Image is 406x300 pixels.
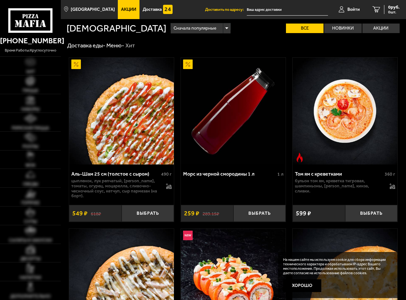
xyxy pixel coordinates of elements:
img: Морс из черной смородины 1 л [181,58,286,164]
span: 360 г [385,171,395,177]
a: Меню- [106,42,124,49]
span: 599 ₽ [296,210,311,217]
span: Напитки [20,276,41,280]
span: 0 руб. [388,5,400,10]
button: Выбрать [122,205,174,222]
a: АкционныйАль-Шам 25 см (толстое с сыром) [69,58,174,164]
s: 618 ₽ [91,211,101,216]
span: Акции [121,7,136,12]
span: Войти [347,7,360,12]
div: Том ям с креветками [295,171,383,177]
span: Пицца [23,88,38,93]
span: Десерты [20,257,40,261]
span: 259 ₽ [184,210,199,217]
p: цыпленок, лук репчатый, [PERSON_NAME], томаты, огурец, моцарелла, сливочно-чесночный соус, кетчуп... [71,178,162,199]
img: Том ям с креветками [293,58,397,164]
img: Акционный [71,59,81,69]
img: Аль-Шам 25 см (толстое с сыром) [69,58,174,164]
div: Хит [125,42,135,49]
a: Острое блюдоТом ям с креветками [293,58,397,164]
p: бульон том ям, креветка тигровая, шампиньоны, [PERSON_NAME], кинза, сливки. [295,178,385,194]
span: 1 л [277,171,283,177]
s: 289.15 ₽ [203,211,219,216]
span: [GEOGRAPHIC_DATA] [71,7,115,12]
span: Салаты и закуски [9,238,52,243]
span: 549 ₽ [72,210,88,217]
span: 0 шт. [388,10,400,14]
span: Сначала популярные [174,22,216,34]
span: Хит [26,70,35,74]
span: Роллы [23,144,38,149]
a: АкционныйМорс из черной смородины 1 л [181,58,286,164]
button: Выбрать [345,205,398,222]
input: Ваш адрес доставки [247,4,328,16]
span: Доставка [143,7,162,12]
div: Аль-Шам 25 см (толстое с сыром) [71,171,160,177]
img: Акционный [183,59,193,69]
img: Новинка [183,231,193,240]
span: Дополнительно [10,294,51,299]
label: Новинки [324,24,362,33]
span: Обеды [23,182,38,186]
span: Доставить по адресу: [205,8,247,12]
span: Супы [24,220,37,224]
button: Хорошо [283,279,321,292]
label: Акции [362,24,400,33]
img: Острое блюдо [295,153,304,162]
span: WOK [25,163,36,168]
a: Доставка еды- [67,42,105,49]
div: Морс из черной смородины 1 л [183,171,276,177]
button: Выбрать [233,205,286,222]
span: Римская пицца [12,126,49,130]
h1: [DEMOGRAPHIC_DATA] [67,24,166,33]
label: Все [286,24,324,33]
span: Наборы [21,107,39,112]
img: 15daf4d41897b9f0e9f617042186c801.svg [163,5,173,14]
span: Горячее [21,201,40,205]
p: На нашем сайте мы используем cookie для сбора информации технического характера и обрабатываем IP... [283,258,390,275]
span: 490 г [161,171,172,177]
